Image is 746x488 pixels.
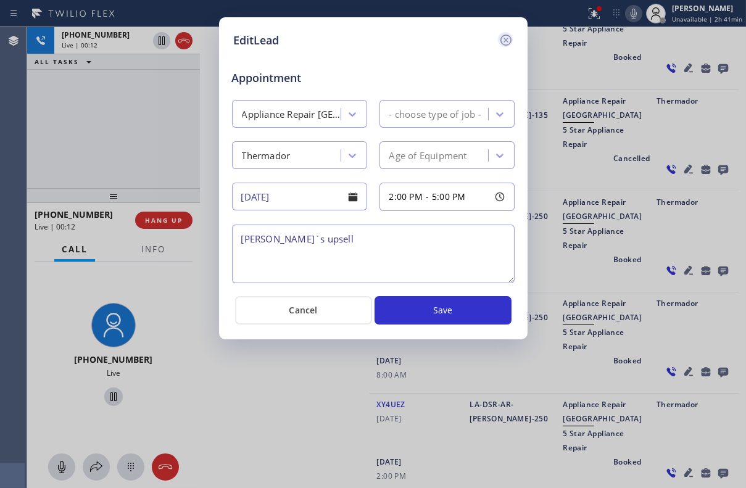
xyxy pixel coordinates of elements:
[389,191,423,202] span: 2:00 PM
[389,149,467,163] div: Age of Equipment
[232,225,515,283] textarea: [PERSON_NAME]`s upsell
[426,191,429,202] span: -
[432,191,465,202] span: 5:00 PM
[232,70,325,86] span: Appointment
[234,32,280,49] h5: EditLead
[232,183,367,210] input: - choose date -
[235,296,372,325] button: Cancel
[242,107,342,122] div: Appliance Repair [GEOGRAPHIC_DATA]
[242,149,291,163] div: Thermador
[375,296,512,325] button: Save
[389,107,481,122] div: - choose type of job -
